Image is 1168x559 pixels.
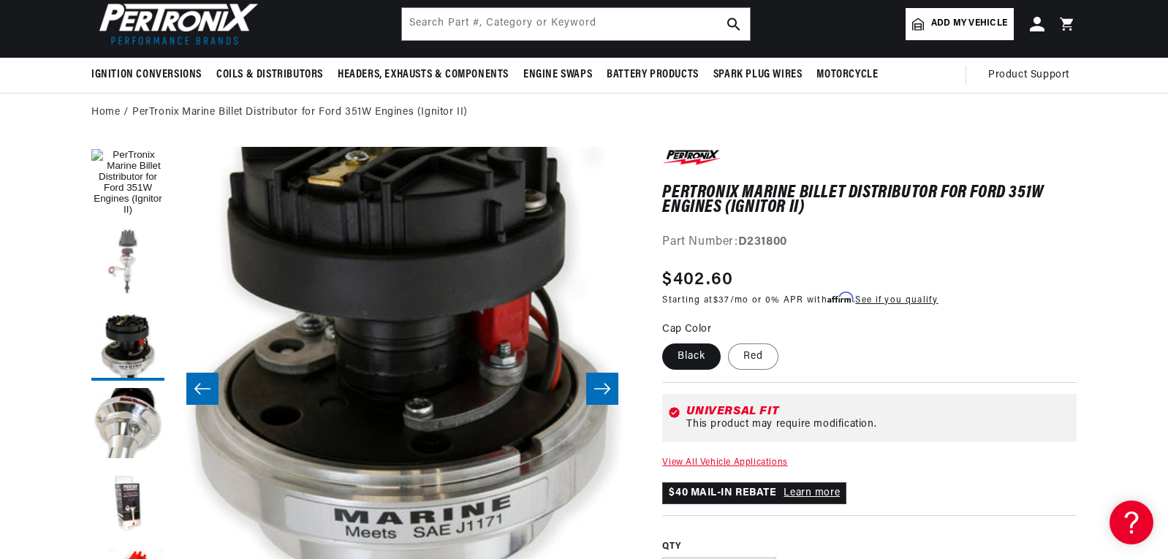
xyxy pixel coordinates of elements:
[809,58,885,92] summary: Motorcycle
[988,58,1077,93] summary: Product Support
[91,67,202,83] span: Ignition Conversions
[713,67,803,83] span: Spark Plug Wires
[91,468,164,541] button: Load image 5 in gallery view
[330,58,516,92] summary: Headers, Exhausts & Components
[516,58,599,92] summary: Engine Swaps
[91,227,164,300] button: Load image 2 in gallery view
[855,296,938,305] a: See if you qualify - Learn more about Affirm Financing (opens in modal)
[662,343,721,370] label: Black
[402,8,750,40] input: Search Part #, Category or Keyword
[738,236,787,248] strong: D231800
[906,8,1014,40] a: Add my vehicle
[662,541,1077,553] label: QTY
[91,388,164,461] button: Load image 4 in gallery view
[607,67,699,83] span: Battery Products
[686,406,1071,417] div: Universal Fit
[91,104,1077,121] nav: breadcrumbs
[988,67,1069,83] span: Product Support
[523,67,592,83] span: Engine Swaps
[91,147,164,220] button: Load image 1 in gallery view
[686,419,1071,430] div: This product may require modification.
[662,482,846,504] p: $40 MAIL-IN REBATE
[931,17,1007,31] span: Add my vehicle
[91,308,164,381] button: Load image 3 in gallery view
[728,343,778,370] label: Red
[662,233,1077,252] div: Part Number:
[662,458,787,467] a: View All Vehicle Applications
[816,67,878,83] span: Motorcycle
[784,487,840,498] a: Learn more
[662,267,733,293] span: $402.60
[662,293,938,307] p: Starting at /mo or 0% APR with .
[186,373,219,405] button: Slide left
[91,58,209,92] summary: Ignition Conversions
[132,104,468,121] a: PerTronix Marine Billet Distributor for Ford 351W Engines (Ignitor II)
[91,104,120,121] a: Home
[713,296,730,305] span: $37
[209,58,330,92] summary: Coils & Distributors
[216,67,323,83] span: Coils & Distributors
[599,58,706,92] summary: Battery Products
[827,292,853,303] span: Affirm
[662,186,1077,216] h1: PerTronix Marine Billet Distributor for Ford 351W Engines (Ignitor II)
[706,58,810,92] summary: Spark Plug Wires
[662,322,713,337] legend: Cap Color
[338,67,509,83] span: Headers, Exhausts & Components
[718,8,750,40] button: search button
[586,373,618,405] button: Slide right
